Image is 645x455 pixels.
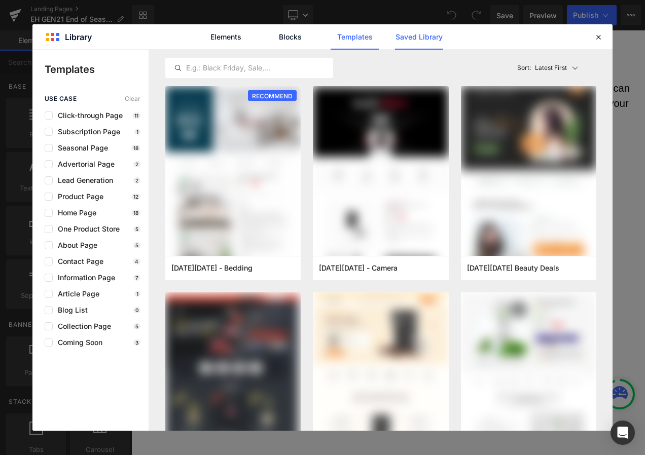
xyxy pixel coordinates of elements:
button: Latest FirstSort:Latest First [513,58,597,78]
p: 12 [131,194,140,200]
span: Coming Soon [53,338,102,347]
span: use case [45,95,77,102]
img: bb39deda-7990-40f7-8e83-51ac06fbe917.png [461,86,596,268]
p: 2 [133,161,140,167]
button: Sold Out [114,185,203,214]
a: No [436,184,475,213]
div: Open Intercom Messenger [611,421,635,445]
p: 1 [134,291,140,297]
span: Black Friday - Camera [319,263,398,273]
input: E.g.: Black Friday, Sale,... [166,62,333,74]
p: We also have an Air Purification Kit available for your Gen21. This upgrade will make your unit a... [10,24,603,115]
p: 7 [133,275,140,281]
p: 4 [133,258,140,264]
span: Sort: [517,64,531,71]
span: Black Friday Beauty Deals [467,263,559,273]
span: Click-through Page [53,111,123,120]
p: 5 [133,242,140,248]
span: Clear [125,95,140,102]
a: Saved Library [395,24,443,50]
p: 18 [131,145,140,151]
span: About Page [53,241,97,249]
span: Seasonal Page [53,144,108,152]
p: 5 [133,226,140,232]
label: Quantity [23,148,294,161]
p: 18 [131,210,140,216]
span: Sold Out [123,193,194,206]
span: Home Page [53,209,96,217]
p: 2 [133,177,140,183]
span: Article Page [53,290,99,298]
p: 0 [133,307,140,313]
p: 11 [132,112,140,119]
span: Blog List [53,306,88,314]
a: Templates [331,24,379,50]
p: 1 [134,129,140,135]
span: Information Page [53,274,115,282]
span: One Product Store [53,225,120,233]
span: Advertorial Page [53,160,115,168]
p: 5 [133,323,140,329]
p: 3 [133,339,140,346]
span: Cyber Monday - Bedding [171,263,253,273]
span: Collection Page [53,322,111,330]
span: RECOMMEND [248,90,297,102]
span: Lead Generation [53,176,113,184]
p: Templates [45,62,149,77]
a: Blocks [266,24,314,50]
span: Product Page [53,193,103,201]
span: No [445,189,465,208]
span: Subscription Page [53,128,120,136]
p: Latest First [535,63,567,72]
span: Contact Page [53,257,103,266]
a: Elements [202,24,250,50]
